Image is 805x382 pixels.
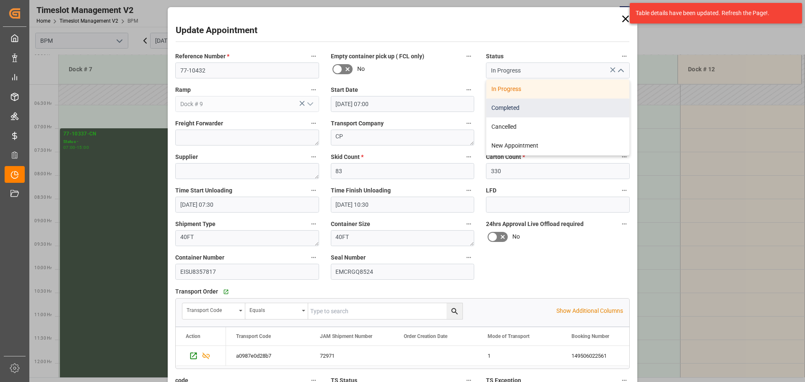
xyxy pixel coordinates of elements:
div: Table details have been updated. Refresh the Page!. [636,9,790,18]
button: open menu [182,303,245,319]
span: Container Number [175,253,224,262]
button: Seal Number [463,252,474,263]
button: close menu [614,64,626,77]
div: New Appointment [486,136,629,155]
div: 72971 [310,346,394,366]
button: search button [447,303,462,319]
button: Container Size [463,218,474,229]
button: LFD [619,185,630,196]
button: Ramp [308,84,319,95]
input: DD.MM.YYYY HH:MM [331,96,475,112]
button: Shipment Type [308,218,319,229]
p: Show Additional Columns [556,307,623,315]
span: Ramp [175,86,191,94]
span: No [512,232,520,241]
div: Action [186,333,200,339]
span: Start Date [331,86,358,94]
input: Type to search/select [486,62,630,78]
div: Transport Code [187,304,236,314]
span: Empty container pick up ( FCL only) [331,52,424,61]
button: Status [619,51,630,62]
button: Container Number [308,252,319,263]
span: Carton Count [486,153,525,161]
span: Supplier [175,153,198,161]
span: Reference Number [175,52,229,61]
button: Reference Number * [308,51,319,62]
button: Transport Company [463,118,474,129]
input: Type to search/select [175,96,319,112]
button: open menu [303,98,316,111]
span: Time Finish Unloading [331,186,391,195]
button: open menu [245,303,308,319]
span: Container Size [331,220,370,229]
textarea: 40FT [175,230,319,246]
span: Shipment Type [175,220,216,229]
span: Seal Number [331,253,366,262]
button: Skid Count * [463,151,474,162]
div: Cancelled [486,117,629,136]
button: 24hrs Approval Live Offload required [619,218,630,229]
div: a0987e0d28b7 [226,346,310,366]
button: Freight Forwarder [308,118,319,129]
input: DD.MM.YYYY HH:MM [175,197,319,213]
span: Transport Code [236,333,271,339]
button: Carton Count * [619,151,630,162]
textarea: 40FT [331,230,475,246]
span: Skid Count [331,153,364,161]
button: Time Finish Unloading [463,185,474,196]
input: Type to search [308,303,462,319]
span: Transport Company [331,119,384,128]
div: 149506022561 [561,346,645,366]
span: LFD [486,186,496,195]
span: Mode of Transport [488,333,530,339]
span: Booking Number [571,333,609,339]
h2: Update Appointment [176,24,257,37]
span: 24hrs Approval Live Offload required [486,220,584,229]
div: In Progress [486,80,629,99]
span: JAM Shipment Number [320,333,372,339]
div: Press SPACE to select this row. [176,346,226,366]
textarea: CP [331,130,475,146]
div: Completed [486,99,629,117]
span: Time Start Unloading [175,186,232,195]
span: Transport Order [175,287,218,296]
div: Equals [249,304,299,314]
button: Time Start Unloading [308,185,319,196]
button: Empty container pick up ( FCL only) [463,51,474,62]
button: Supplier [308,151,319,162]
span: Order Creation Date [404,333,447,339]
span: Status [486,52,504,61]
span: Freight Forwarder [175,119,223,128]
input: DD.MM.YYYY HH:MM [331,197,475,213]
span: No [357,65,365,73]
div: 1 [478,346,561,366]
button: Start Date [463,84,474,95]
